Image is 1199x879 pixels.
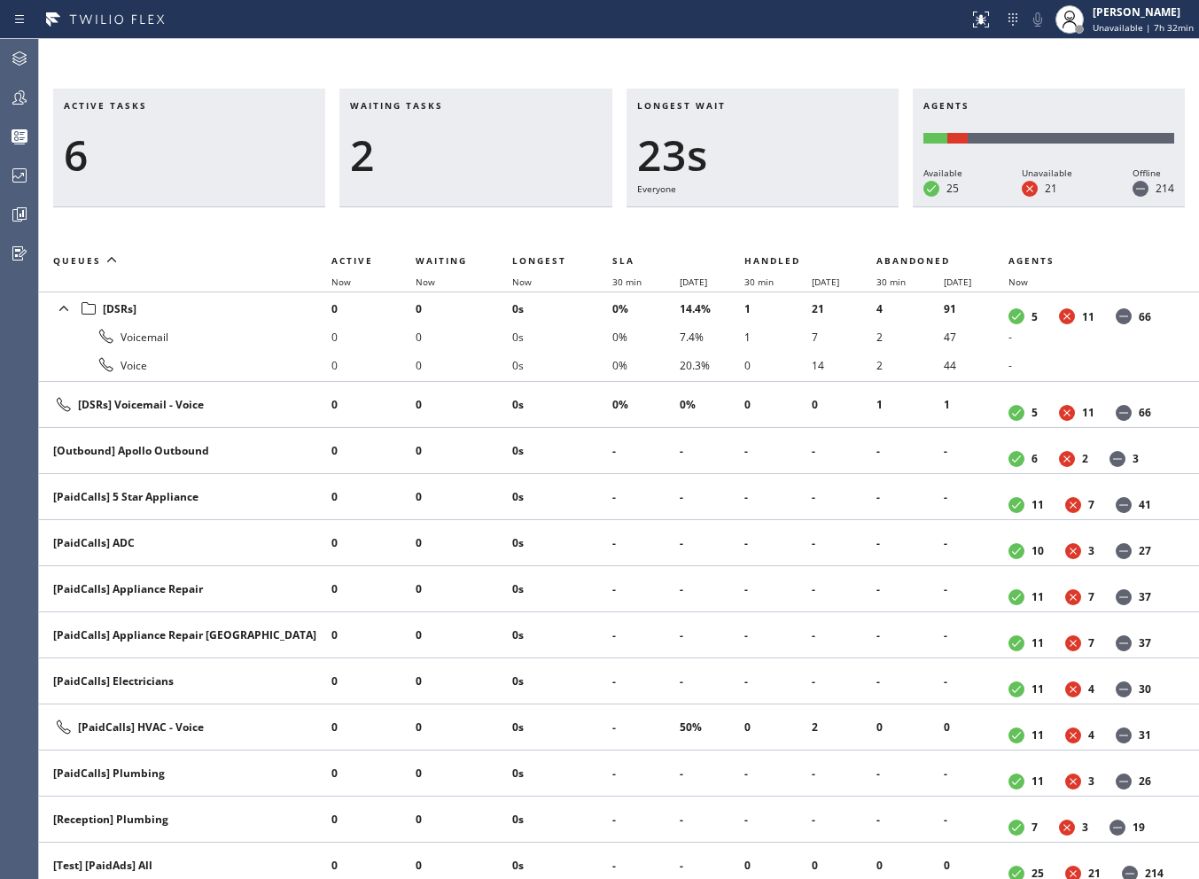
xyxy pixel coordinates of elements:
[53,489,317,504] div: [PaidCalls] 5 Star Appliance
[1133,820,1145,835] dd: 19
[744,276,774,288] span: 30 min
[1139,681,1151,696] dd: 30
[1008,774,1024,790] dt: Available
[53,254,101,267] span: Queues
[1045,181,1057,196] dd: 21
[1116,497,1132,513] dt: Offline
[876,254,950,267] span: Abandoned
[350,129,601,181] div: 2
[1088,774,1094,789] dd: 3
[512,294,612,323] li: 0s
[53,296,317,321] div: [DSRs]
[744,294,812,323] li: 1
[512,621,612,650] li: 0s
[612,575,680,603] li: -
[1082,405,1094,420] dd: 11
[876,621,944,650] li: -
[680,759,744,788] li: -
[947,133,968,144] div: Unavailable: 21
[331,621,416,650] li: 0
[416,575,512,603] li: 0
[1139,774,1151,789] dd: 26
[944,294,1008,323] li: 91
[812,323,876,351] li: 7
[612,667,680,696] li: -
[416,667,512,696] li: 0
[1065,497,1081,513] dt: Unavailable
[512,713,612,742] li: 0s
[744,805,812,834] li: -
[612,391,680,419] li: 0%
[812,713,876,742] li: 2
[923,133,947,144] div: Available: 25
[416,621,512,650] li: 0
[512,351,612,379] li: 0s
[1116,308,1132,324] dt: Offline
[53,673,317,688] div: [PaidCalls] Electricians
[744,759,812,788] li: -
[923,99,969,112] span: Agents
[876,805,944,834] li: -
[1008,254,1055,267] span: Agents
[812,391,876,419] li: 0
[680,667,744,696] li: -
[744,437,812,465] li: -
[1008,727,1024,743] dt: Available
[1088,635,1094,650] dd: 7
[1088,497,1094,512] dd: 7
[331,805,416,834] li: 0
[680,529,744,557] li: -
[944,575,1008,603] li: -
[512,323,612,351] li: 0s
[1139,589,1151,604] dd: 37
[512,575,612,603] li: 0s
[53,535,317,550] div: [PaidCalls] ADC
[812,805,876,834] li: -
[64,99,147,112] span: Active tasks
[1008,497,1024,513] dt: Available
[512,254,566,267] span: Longest
[1082,820,1088,835] dd: 3
[512,437,612,465] li: 0s
[612,254,635,267] span: SLA
[744,391,812,419] li: 0
[1008,276,1028,288] span: Now
[53,627,317,642] div: [PaidCalls] Appliance Repair [GEOGRAPHIC_DATA]
[331,437,416,465] li: 0
[944,391,1008,419] li: 1
[416,254,467,267] span: Waiting
[1133,451,1139,466] dd: 3
[1032,727,1044,743] dd: 11
[1093,4,1194,19] div: [PERSON_NAME]
[744,483,812,511] li: -
[331,323,416,351] li: 0
[968,133,1174,144] div: Offline: 214
[1032,497,1044,512] dd: 11
[680,575,744,603] li: -
[680,805,744,834] li: -
[1008,589,1024,605] dt: Available
[1065,543,1081,559] dt: Unavailable
[416,805,512,834] li: 0
[876,759,944,788] li: -
[744,323,812,351] li: 1
[680,351,744,379] li: 20.3%
[1139,309,1151,324] dd: 66
[1133,165,1174,181] div: Offline
[1022,181,1038,197] dt: Unavailable
[1065,635,1081,651] dt: Unavailable
[812,294,876,323] li: 21
[1156,181,1174,196] dd: 214
[680,437,744,465] li: -
[416,391,512,419] li: 0
[1032,681,1044,696] dd: 11
[812,759,876,788] li: -
[876,667,944,696] li: -
[923,181,939,197] dt: Available
[1025,7,1050,32] button: Mute
[1116,727,1132,743] dt: Offline
[1082,451,1088,466] dd: 2
[331,759,416,788] li: 0
[1139,543,1151,558] dd: 27
[680,713,744,742] li: 50%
